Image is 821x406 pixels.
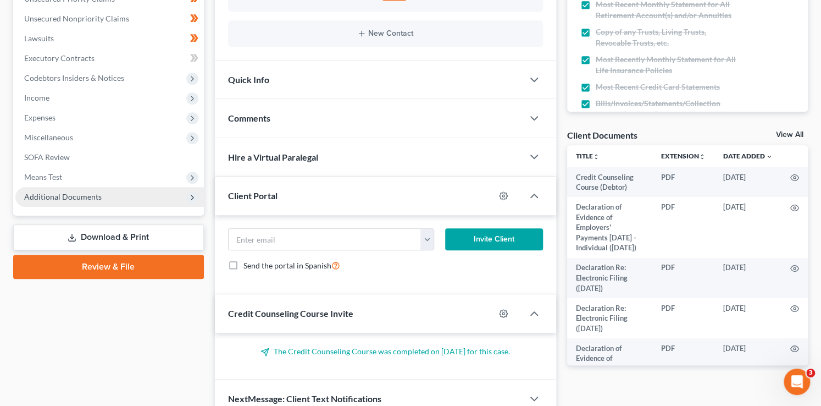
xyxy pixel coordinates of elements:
i: expand_more [766,153,773,160]
td: Declaration Re: Electronic Filing ([DATE]) [567,298,652,338]
span: Copy of any Trusts, Living Trusts, Revocable Trusts, etc. [596,26,739,48]
span: Client Portal [228,190,278,201]
a: Executory Contracts [15,48,204,68]
button: New Contact [237,29,534,38]
span: Means Test [24,172,62,182]
span: Codebtors Insiders & Notices [24,73,124,83]
span: Bills/Invoices/Statements/Collection Letters/Creditor Correspondence [596,98,739,120]
td: [DATE] [714,197,781,257]
span: Miscellaneous [24,133,73,142]
a: Lawsuits [15,29,204,48]
span: Quick Info [228,74,269,85]
span: Most Recent Credit Card Statements [596,81,720,92]
span: Unsecured Nonpriority Claims [24,14,129,23]
span: Most Recently Monthly Statement for All Life Insurance Policies [596,54,739,76]
a: View All [776,131,803,139]
td: [DATE] [714,298,781,338]
p: The Credit Counseling Course was completed on [DATE] for this case. [228,346,543,357]
td: Credit Counseling Course (Debtor) [567,167,652,197]
i: unfold_more [593,153,600,160]
a: SOFA Review [15,147,204,167]
span: Hire a Virtual Paralegal [228,152,318,162]
input: Enter email [229,229,421,250]
td: [DATE] [714,338,781,399]
iframe: Intercom live chat [784,369,810,395]
a: Titleunfold_more [576,152,600,160]
td: PDF [652,338,714,399]
td: [DATE] [714,258,781,298]
td: PDF [652,298,714,338]
td: PDF [652,258,714,298]
td: PDF [652,197,714,257]
td: Declaration Re: Electronic Filing ([DATE]) [567,258,652,298]
a: Extensionunfold_more [661,152,706,160]
td: Declaration of Evidence of Employers' Payments [DATE] - Individual ([DATE]) [567,197,652,257]
span: Credit Counseling Course Invite [228,308,353,319]
span: 3 [806,369,815,377]
span: Additional Documents [24,192,102,201]
a: Download & Print [13,224,204,250]
span: Expenses [24,113,56,122]
button: Invite Client [445,228,543,250]
a: Unsecured Nonpriority Claims [15,9,204,29]
span: Send the portal in Spanish [243,261,331,270]
td: Declaration of Evidence of Employers' Payments [DATE] - Individual ([DATE]) [567,338,652,399]
span: Income [24,93,49,102]
span: Comments [228,113,270,123]
span: Lawsuits [24,34,54,43]
a: Date Added expand_more [723,152,773,160]
span: SOFA Review [24,152,70,162]
td: PDF [652,167,714,197]
a: Review & File [13,255,204,279]
div: Client Documents [567,129,637,141]
span: Executory Contracts [24,53,95,63]
span: NextMessage: Client Text Notifications [228,393,381,404]
td: [DATE] [714,167,781,197]
i: unfold_more [699,153,706,160]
